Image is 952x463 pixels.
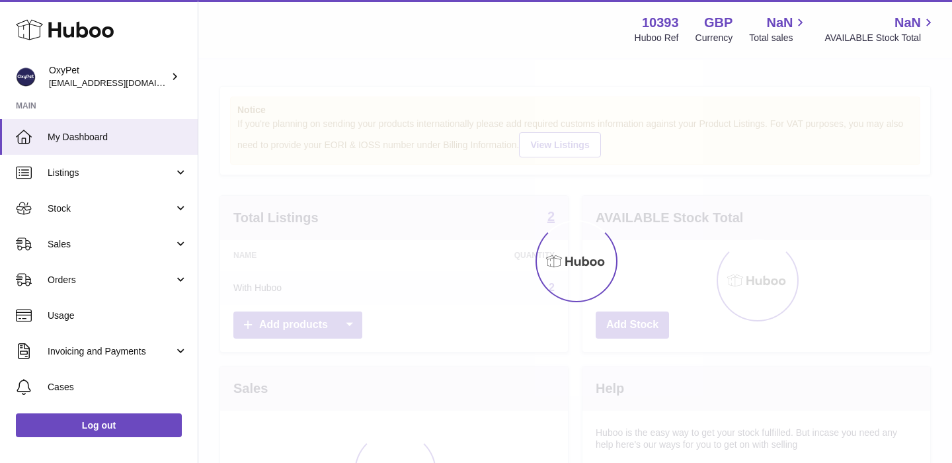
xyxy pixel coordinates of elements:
[49,64,168,89] div: OxyPet
[749,32,808,44] span: Total sales
[48,167,174,179] span: Listings
[48,202,174,215] span: Stock
[635,32,679,44] div: Huboo Ref
[16,413,182,437] a: Log out
[49,77,194,88] span: [EMAIL_ADDRESS][DOMAIN_NAME]
[824,32,936,44] span: AVAILABLE Stock Total
[695,32,733,44] div: Currency
[894,14,921,32] span: NaN
[48,310,188,322] span: Usage
[824,14,936,44] a: NaN AVAILABLE Stock Total
[749,14,808,44] a: NaN Total sales
[48,345,174,358] span: Invoicing and Payments
[48,131,188,144] span: My Dashboard
[48,238,174,251] span: Sales
[16,67,36,87] img: info@oxypet.co.uk
[48,274,174,286] span: Orders
[48,381,188,394] span: Cases
[704,14,733,32] strong: GBP
[766,14,793,32] span: NaN
[642,14,679,32] strong: 10393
